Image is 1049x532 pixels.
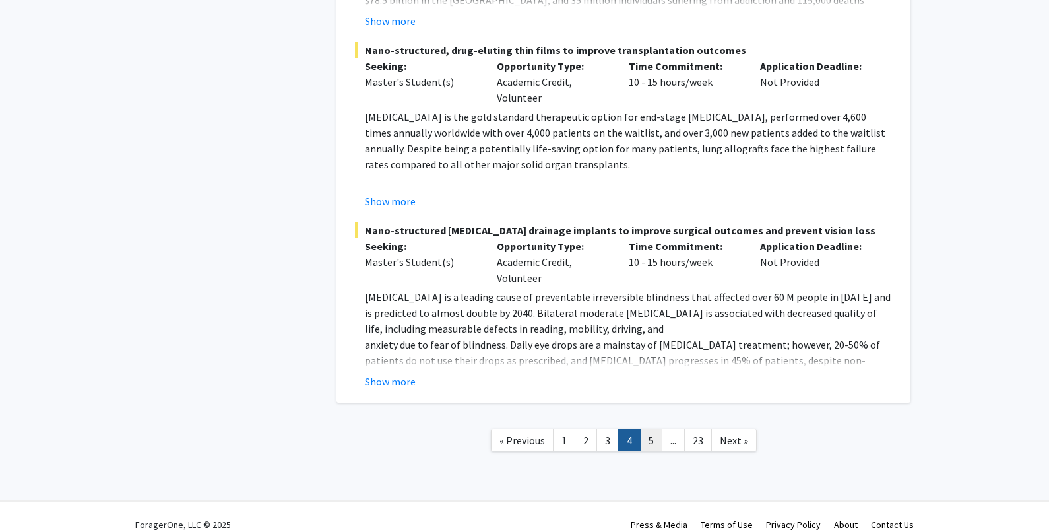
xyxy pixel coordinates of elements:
[618,429,641,452] a: 4
[497,238,609,254] p: Opportunity Type:
[365,374,416,389] button: Show more
[629,58,741,74] p: Time Commitment:
[640,429,662,452] a: 5
[10,473,56,522] iframe: Chat
[491,429,554,452] a: Previous
[365,337,892,432] p: anxiety due to fear of blindness. Daily eye drops are a mainstay of [MEDICAL_DATA] treatment; how...
[766,519,821,531] a: Privacy Policy
[365,193,416,209] button: Show more
[619,238,751,286] div: 10 - 15 hours/week
[365,238,477,254] p: Seeking:
[355,42,892,58] span: Nano-structured, drug-eluting thin films to improve transplantation outcomes
[365,74,477,90] div: Master's Student(s)
[336,416,910,469] nav: Page navigation
[365,13,416,29] button: Show more
[553,429,575,452] a: 1
[365,58,477,74] p: Seeking:
[497,58,609,74] p: Opportunity Type:
[365,254,477,270] div: Master's Student(s)
[575,429,597,452] a: 2
[684,429,712,452] a: 23
[670,434,676,447] span: ...
[760,58,872,74] p: Application Deadline:
[487,58,619,106] div: Academic Credit, Volunteer
[760,238,872,254] p: Application Deadline:
[355,222,892,238] span: Nano-structured [MEDICAL_DATA] drainage implants to improve surgical outcomes and prevent vision ...
[701,519,753,531] a: Terms of Use
[365,289,892,337] p: [MEDICAL_DATA] is a leading cause of preventable irreversible blindness that affected over 60 M p...
[720,434,748,447] span: Next »
[631,519,687,531] a: Press & Media
[871,519,914,531] a: Contact Us
[750,58,882,106] div: Not Provided
[619,58,751,106] div: 10 - 15 hours/week
[629,238,741,254] p: Time Commitment:
[750,238,882,286] div: Not Provided
[596,429,619,452] a: 3
[711,429,757,452] a: Next
[365,109,892,172] p: [MEDICAL_DATA] is the gold standard therapeutic option for end-stage [MEDICAL_DATA], performed ov...
[499,434,545,447] span: « Previous
[834,519,858,531] a: About
[487,238,619,286] div: Academic Credit, Volunteer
